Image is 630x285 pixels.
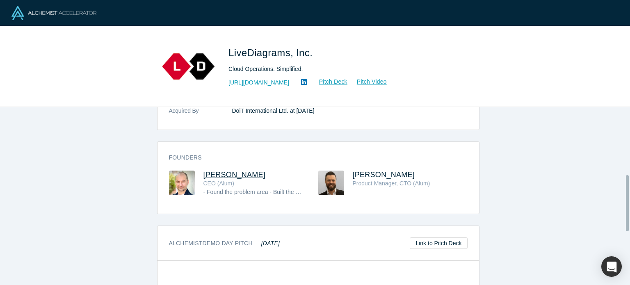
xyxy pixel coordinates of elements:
[169,107,232,124] dt: Acquired By
[203,180,234,187] span: CEO (Alum)
[310,77,348,87] a: Pitch Deck
[348,77,387,87] a: Pitch Video
[169,171,195,195] img: Andrew Lupersolsky's Profile Image
[228,65,458,73] div: Cloud Operations. Simplified.
[410,237,467,249] a: Link to Pitch Deck
[353,180,430,187] span: Product Manager, CTO (Alum)
[228,78,289,87] a: [URL][DOMAIN_NAME]
[11,6,96,20] img: Alchemist Logo
[169,153,456,162] h3: Founders
[169,239,280,248] h3: Alchemist Demo Day Pitch
[318,171,344,195] img: Yegor Tsynkevich's Profile Image
[261,240,280,246] em: [DATE]
[203,189,531,195] span: - Found the problem area - Built the product with my co-founder - Clarified the use cases - Valid...
[228,47,315,58] span: LiveDiagrams, Inc.
[203,171,266,179] a: [PERSON_NAME]
[232,107,468,115] dd: DoiT International Ltd. at [DATE]
[353,171,415,179] a: [PERSON_NAME]
[160,38,217,95] img: LiveDiagrams, Inc.'s Logo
